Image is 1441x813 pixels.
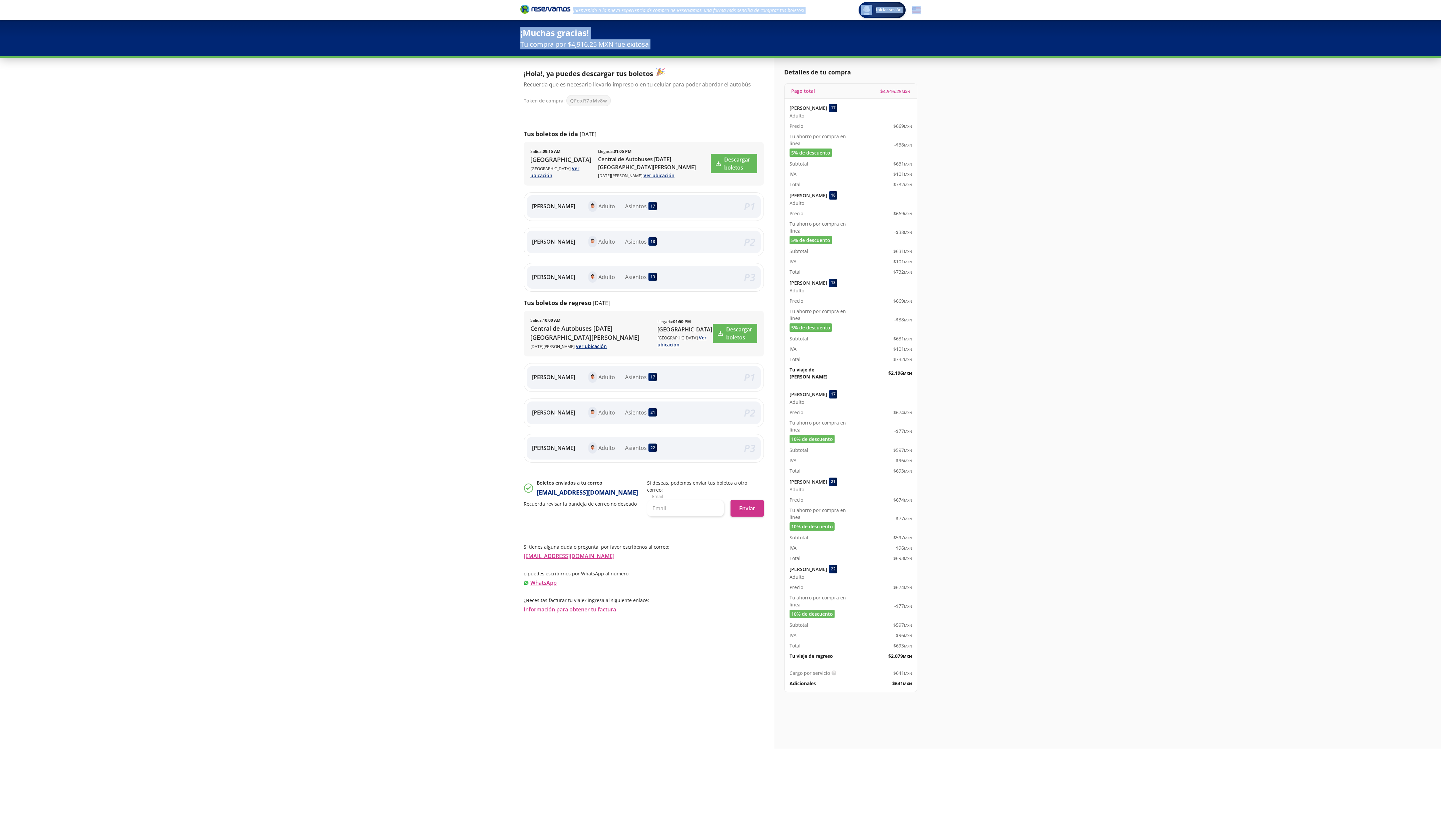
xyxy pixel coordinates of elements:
[790,268,801,275] p: Total
[791,436,833,443] span: 10% de descuento
[530,317,560,323] p: Salida :
[790,248,808,255] p: Subtotal
[896,632,912,639] span: $ 96
[537,488,638,497] p: [EMAIL_ADDRESS][DOMAIN_NAME]
[657,319,691,325] p: Llegada :
[625,373,647,381] p: Asientos
[614,149,631,154] b: 01:05 PM
[791,237,830,244] span: 5% de descuento
[530,165,579,179] a: Ver ubicación
[790,419,851,433] p: Tu ahorro por compra en línea
[888,369,912,376] span: $ 2,196
[896,544,912,551] span: $ 96
[829,565,837,573] div: 22
[598,172,710,179] p: [DATE][PERSON_NAME]
[790,279,827,286] p: [PERSON_NAME]
[791,523,833,530] span: 10% de descuento
[903,654,912,659] small: MXN
[532,373,575,381] p: [PERSON_NAME]
[790,366,851,380] p: Tu viaje de [PERSON_NAME]
[790,192,827,199] p: [PERSON_NAME]
[648,373,657,381] div: 17
[893,409,912,416] span: $ 674
[790,534,808,541] p: Subtotal
[520,4,570,14] i: Brand Logo
[790,544,797,551] p: IVA
[790,507,851,521] p: Tu ahorro por compra en línea
[904,162,912,167] small: MXN
[784,68,917,77] p: Detalles de tu compra
[543,317,560,323] b: 10:00 AM
[520,27,921,39] p: ¡Muchas gracias!
[790,335,808,342] p: Subtotal
[893,258,912,265] span: $ 101
[904,230,912,235] small: MXN
[904,643,912,648] small: MXN
[912,6,921,14] button: English
[580,130,596,138] p: [DATE]
[524,500,640,507] p: Recuerda revisar la bandeja de correo no deseado
[790,287,804,294] span: Adulto
[790,457,797,464] p: IVA
[904,585,912,590] small: MXN
[543,149,560,154] b: 09:15 AM
[524,606,616,613] a: Información para obtener tu factura
[790,467,801,474] p: Total
[904,516,912,521] small: MXN
[893,171,912,178] span: $ 101
[790,642,801,649] p: Total
[791,87,815,94] p: Pago total
[647,479,764,493] p: Si deseas, podemos enviar tus boletos a otro correo:
[790,112,804,119] span: Adulto
[904,458,912,463] small: MXN
[904,357,912,362] small: MXN
[598,409,615,417] p: Adulto
[893,621,912,628] span: $ 597
[904,410,912,415] small: MXN
[893,248,912,255] span: $ 631
[625,238,647,246] p: Asientos
[744,406,756,420] em: P 2
[790,573,804,580] span: Adulto
[790,297,803,304] p: Precio
[532,202,575,210] p: [PERSON_NAME]
[573,7,804,13] em: ¡Bienvenido a la nueva experiencia de compra de Reservamos, una forma más sencilla de comprar tus...
[530,343,651,350] p: [DATE][PERSON_NAME]
[524,570,764,577] p: o puedes escribirnos por WhatsApp al número:
[524,80,757,88] p: Recuerda que es necesario llevarlo impreso o en tu celular para poder abordar el autobús
[873,7,904,13] span: Iniciar sesión
[790,398,804,405] span: Adulto
[904,347,912,352] small: MXN
[790,210,803,217] p: Precio
[893,210,912,217] span: $ 669
[673,319,691,324] b: 01:50 PM
[598,149,631,155] p: Llegada :
[625,273,647,281] p: Asientos
[524,543,764,550] p: Si tienes alguna duda o pregunta, por favor escríbenos al correo:
[904,633,912,638] small: MXN
[903,681,912,686] small: MXN
[790,356,801,363] p: Total
[744,441,756,455] em: P 3
[598,202,615,210] p: Adulto
[893,297,912,304] span: $ 669
[904,671,912,676] small: MXN
[657,334,712,348] p: [GEOGRAPHIC_DATA]
[904,182,912,187] small: MXN
[657,325,712,333] p: [GEOGRAPHIC_DATA]
[790,447,808,454] p: Subtotal
[904,546,912,551] small: MXN
[893,584,912,591] span: $ 674
[790,345,797,352] p: IVA
[648,273,657,281] div: 13
[647,500,724,517] input: Email
[829,191,837,200] div: 18
[790,133,851,147] p: Tu ahorro por compra en línea
[520,39,921,49] p: Tu compra por $4,916.25 MXN fue exitosa
[598,155,710,171] p: Central de Autobuses [DATE][GEOGRAPHIC_DATA][PERSON_NAME]
[790,621,808,628] p: Subtotal
[570,97,607,104] span: QFoxR7oMv8w
[643,172,674,179] a: Ver ubicación
[903,371,912,376] small: MXN
[904,259,912,264] small: MXN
